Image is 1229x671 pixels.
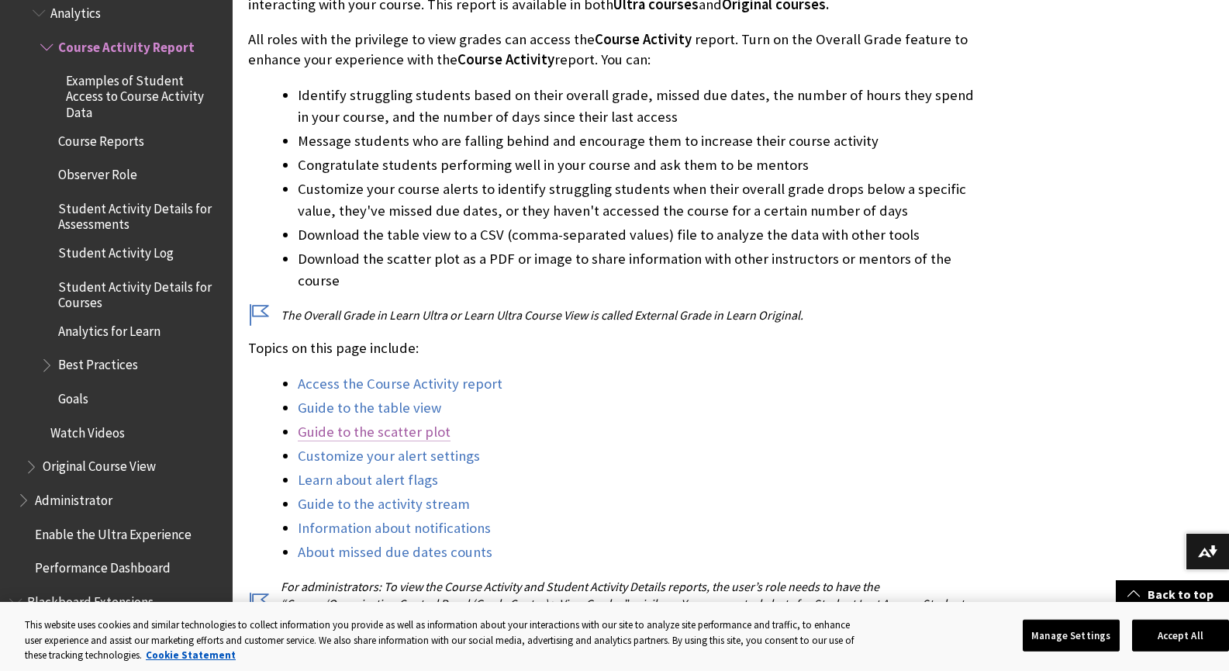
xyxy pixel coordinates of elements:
li: Identify struggling students based on their overall grade, missed due dates, the number of hours ... [298,85,984,128]
span: Goals [58,386,88,406]
span: Student Activity Log [58,240,174,261]
span: Student Activity Details for Assessments [58,195,222,232]
span: Enable the Ultra Experience [35,521,192,542]
li: Message students who are falling behind and encourage them to increase their course activity [298,130,984,152]
span: Blackboard Extensions [27,589,154,610]
span: Original Course View [43,454,156,475]
button: Manage Settings [1023,619,1120,652]
a: Learn about alert flags [298,471,438,489]
a: Back to top [1116,580,1229,609]
span: Administrator [35,487,112,508]
span: Analytics for Learn [58,318,161,339]
span: Examples of Student Access to Course Activity Data [66,68,222,120]
a: Guide to the table view [298,399,441,417]
a: Guide to the scatter plot [298,423,451,441]
a: About missed due dates counts [298,543,492,562]
span: Student Activity Details for Courses [58,274,222,310]
span: Course Activity [595,30,692,48]
span: Course Reports [58,128,144,149]
span: Observer Role [58,161,137,182]
p: Topics on this page include: [248,338,984,358]
a: Customize your alert settings [298,447,480,465]
button: Accept All [1132,619,1229,652]
a: More information about your privacy, opens in a new tab [146,649,236,662]
li: Download the scatter plot as a PDF or image to share information with other instructors or mentor... [298,248,984,292]
li: Customize your course alerts to identify struggling students when their overall grade drops below... [298,178,984,222]
p: For administrators: To view the Course Activity and Student Activity Details reports, the user’s ... [248,578,984,630]
span: Course Activity Report [58,34,195,55]
div: This website uses cookies and similar technologies to collect information you provide as well as ... [25,617,861,663]
li: Congratulate students performing well in your course and ask them to be mentors [298,154,984,176]
span: Best Practices [58,352,138,373]
span: Performance Dashboard [35,555,171,576]
p: All roles with the privilege to view grades can access the report. Turn on the Overall Grade feat... [248,29,984,70]
li: Download the table view to a CSV (comma-separated values) file to analyze the data with other tools [298,224,984,246]
a: Access the Course Activity report [298,375,502,393]
a: Information about notifications [298,519,491,538]
p: The Overall Grade in Learn Ultra or Learn Ultra Course View is called External Grade in Learn Ori... [248,306,984,323]
a: Guide to the activity stream [298,495,470,514]
span: Watch Videos [50,420,125,441]
span: Course Activity [457,50,554,68]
